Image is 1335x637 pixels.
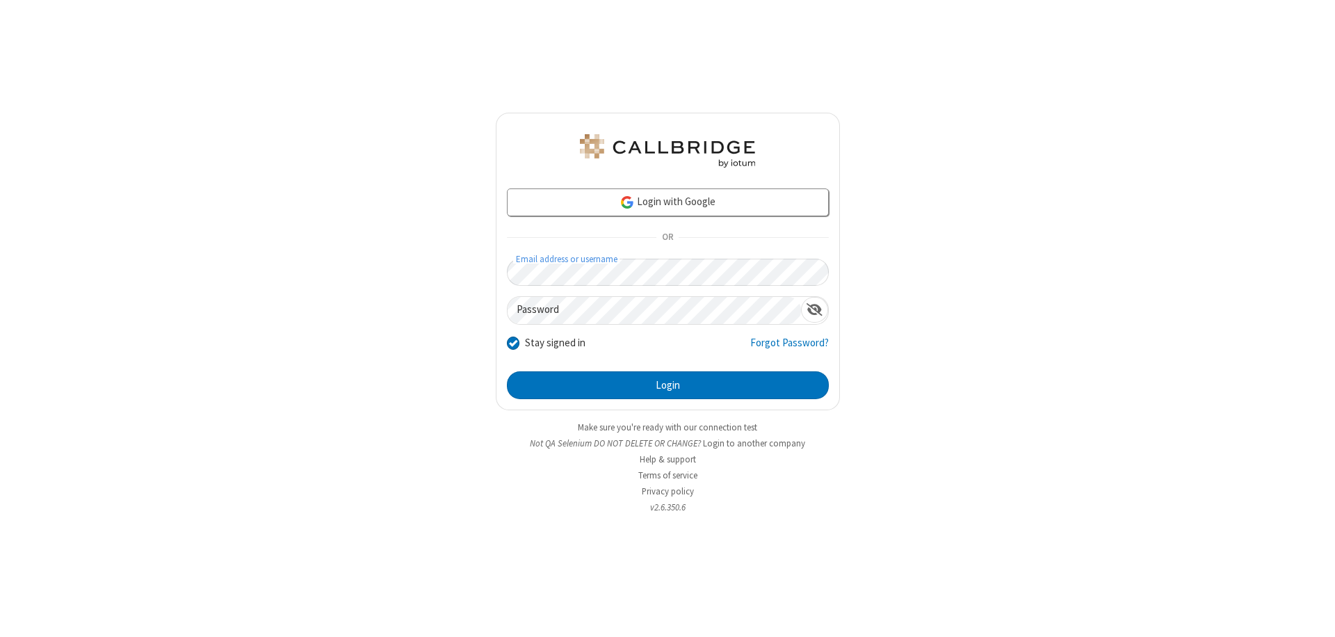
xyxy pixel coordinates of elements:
div: Show password [801,297,828,323]
span: OR [656,228,679,248]
img: QA Selenium DO NOT DELETE OR CHANGE [577,134,758,168]
a: Make sure you're ready with our connection test [578,421,757,433]
input: Password [508,297,801,324]
a: Login with Google [507,188,829,216]
a: Terms of service [638,469,697,481]
button: Login [507,371,829,399]
label: Stay signed in [525,335,585,351]
li: Not QA Selenium DO NOT DELETE OR CHANGE? [496,437,840,450]
a: Help & support [640,453,696,465]
a: Forgot Password? [750,335,829,362]
img: google-icon.png [620,195,635,210]
input: Email address or username [507,259,829,286]
button: Login to another company [703,437,805,450]
li: v2.6.350.6 [496,501,840,514]
a: Privacy policy [642,485,694,497]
